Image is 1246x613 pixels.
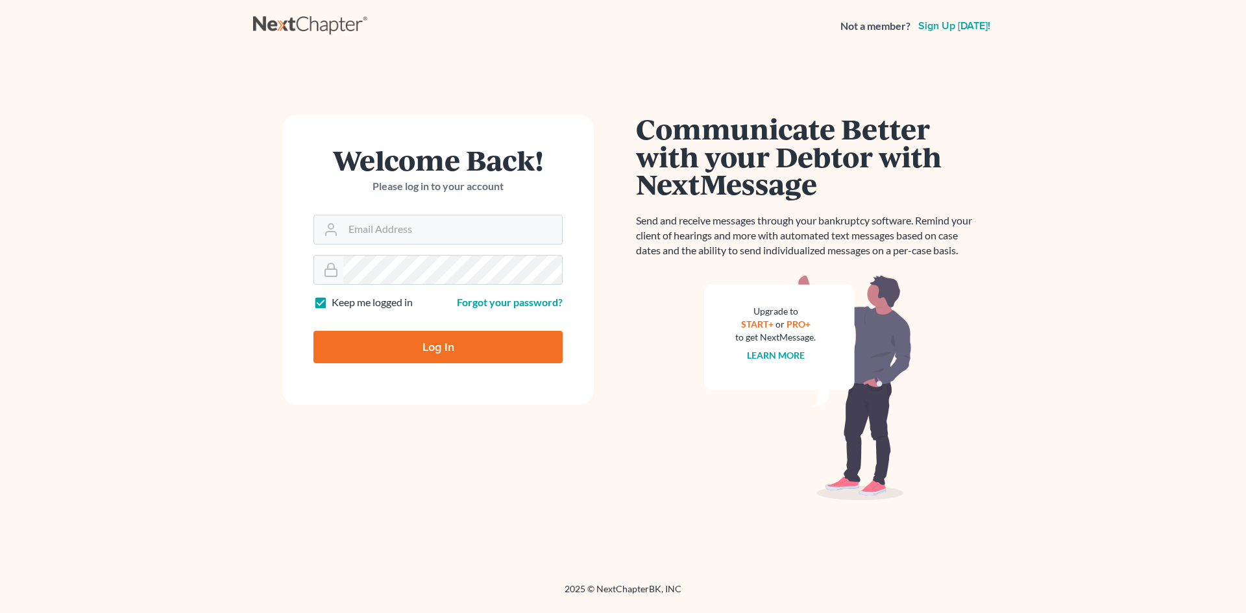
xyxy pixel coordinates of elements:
span: or [776,319,785,330]
div: to get NextMessage. [735,331,816,344]
input: Email Address [343,215,562,244]
strong: Not a member? [840,19,910,34]
a: Sign up [DATE]! [916,21,993,31]
p: Please log in to your account [313,179,563,194]
div: 2025 © NextChapterBK, INC [253,583,993,606]
label: Keep me logged in [332,295,413,310]
a: Learn more [747,350,805,361]
a: START+ [741,319,774,330]
a: Forgot your password? [457,296,563,308]
div: Upgrade to [735,305,816,318]
p: Send and receive messages through your bankruptcy software. Remind your client of hearings and mo... [636,213,980,258]
input: Log In [313,331,563,363]
img: nextmessage_bg-59042aed3d76b12b5cd301f8e5b87938c9018125f34e5fa2b7a6b67550977c72.svg [704,274,912,501]
a: PRO+ [787,319,811,330]
h1: Welcome Back! [313,146,563,174]
h1: Communicate Better with your Debtor with NextMessage [636,115,980,198]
